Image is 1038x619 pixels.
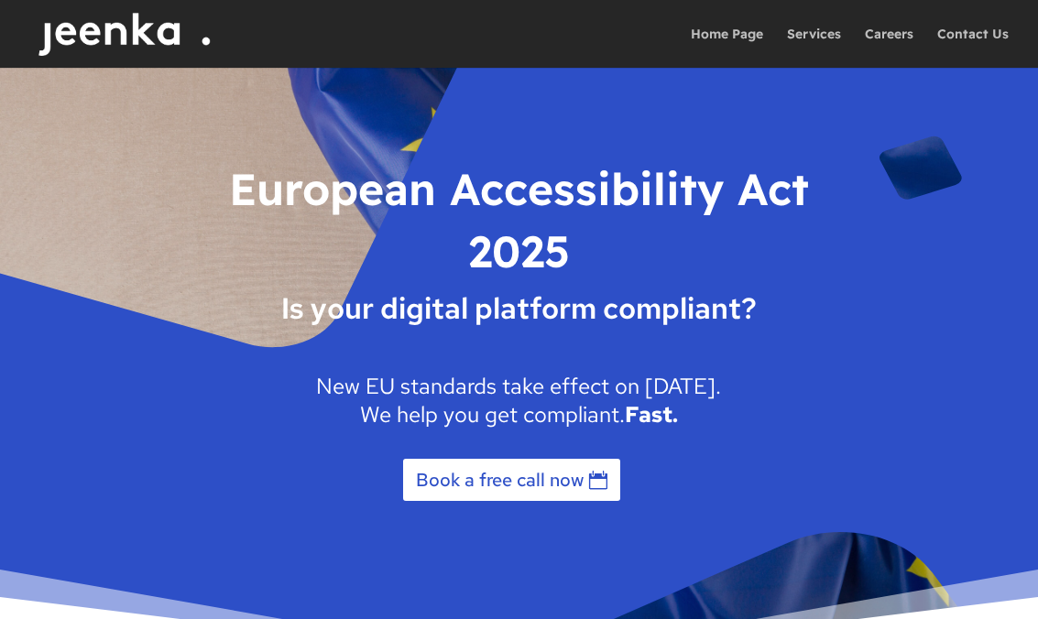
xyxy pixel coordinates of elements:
[787,27,841,68] a: Services
[196,291,842,372] span: Is your digital platform compliant?
[625,400,678,429] strong: Fast.
[937,27,1009,68] a: Contact Us
[401,457,622,503] a: Book a free call now
[691,27,763,68] a: Home Page
[196,372,842,429] p: New EU standards take effect on [DATE]. We help you get compliant.
[196,158,842,290] h1: European Accessibility Act 2025
[865,27,913,68] a: Careers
